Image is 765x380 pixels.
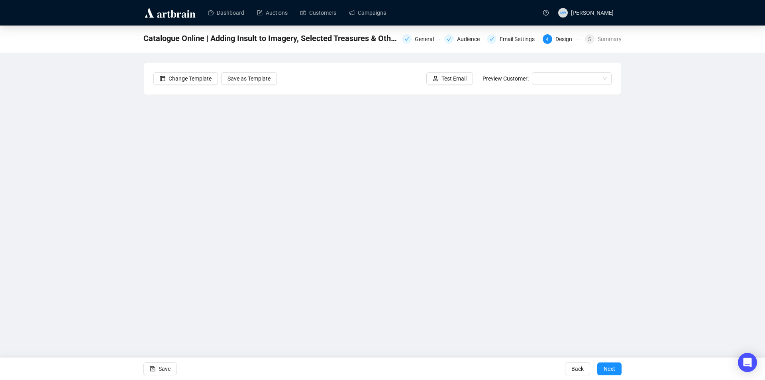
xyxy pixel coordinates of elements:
a: Campaigns [349,2,386,23]
span: MW [560,10,566,16]
span: Test Email [441,74,467,83]
span: check [447,37,451,41]
button: Next [597,362,622,375]
span: Back [571,358,584,380]
span: Save as Template [228,74,271,83]
div: Design [555,34,577,44]
button: Test Email [426,72,473,85]
span: save [150,366,155,372]
span: check [489,37,494,41]
a: Auctions [257,2,288,23]
span: Save [159,358,171,380]
div: General [402,34,439,44]
span: 4 [546,37,549,42]
button: Save as Template [221,72,277,85]
div: General [415,34,439,44]
span: experiment [433,76,438,81]
span: check [404,37,409,41]
img: logo [143,6,197,19]
span: Next [604,358,615,380]
button: Save [143,362,177,375]
button: Change Template [153,72,218,85]
span: [PERSON_NAME] [571,10,614,16]
a: Dashboard [208,2,244,23]
span: Change Template [169,74,212,83]
span: question-circle [543,10,549,16]
div: 4Design [543,34,580,44]
button: Back [565,362,590,375]
div: Audience [457,34,484,44]
div: Email Settings [487,34,538,44]
div: Summary [598,34,622,44]
span: Catalogue Online | Adding Insult to Imagery, Selected Treasures & Other Fine Art Souvenirs From T... [143,32,397,45]
span: 5 [588,37,591,42]
div: Audience [444,34,482,44]
a: Customers [300,2,336,23]
span: layout [160,76,165,81]
div: 5Summary [585,34,622,44]
div: Email Settings [500,34,539,44]
div: Open Intercom Messenger [738,353,757,372]
span: Preview Customer: [483,75,529,82]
